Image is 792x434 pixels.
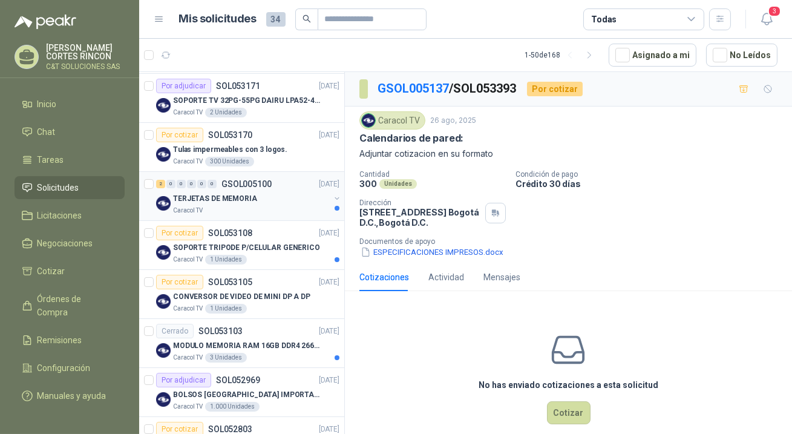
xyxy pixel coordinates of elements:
[173,255,203,265] p: Caracol TV
[359,132,463,145] p: Calendarios de pared:
[319,81,339,92] p: [DATE]
[525,45,599,65] div: 1 - 50 de 168
[706,44,777,67] button: No Leídos
[319,130,339,141] p: [DATE]
[15,232,125,255] a: Negociaciones
[46,44,125,61] p: [PERSON_NAME] CORTES RINCON
[379,179,417,189] div: Unidades
[156,196,171,211] img: Company Logo
[38,125,56,139] span: Chat
[515,170,787,179] p: Condición de pago
[208,425,252,433] p: SOL052803
[205,353,247,363] div: 3 Unidades
[319,277,339,288] p: [DATE]
[187,180,196,188] div: 0
[205,108,247,117] div: 2 Unidades
[359,147,777,160] p: Adjuntar cotizacion en su formato
[319,326,339,337] p: [DATE]
[319,228,339,239] p: [DATE]
[156,392,171,407] img: Company Logo
[156,294,171,309] img: Company Logo
[216,82,260,90] p: SOL053171
[156,373,211,387] div: Por adjudicar
[38,361,91,375] span: Configuración
[359,179,377,189] p: 300
[156,245,171,260] img: Company Logo
[156,324,194,338] div: Cerrado
[359,207,480,228] p: [STREET_ADDRESS] Bogotá D.C. , Bogotá D.C.
[15,384,125,407] a: Manuales y ayuda
[208,229,252,237] p: SOL053108
[483,271,520,284] div: Mensajes
[479,378,658,392] h3: No has enviado cotizaciones a esta solicitud
[139,319,344,368] a: CerradoSOL053103[DATE] Company LogoMODULO MEMORIA RAM 16GB DDR4 2666 MHZ - PORTATILCaracol TV3 Un...
[266,12,286,27] span: 34
[38,334,82,347] span: Remisiones
[359,111,425,130] div: Caracol TV
[430,115,476,127] p: 26 ago, 2025
[205,157,254,166] div: 300 Unidades
[197,180,206,188] div: 0
[173,206,203,215] p: Caracol TV
[156,275,203,289] div: Por cotizar
[173,389,324,401] p: BOLSOS [GEOGRAPHIC_DATA] IMPORTADO [GEOGRAPHIC_DATA]-397-1
[208,180,217,188] div: 0
[208,278,252,286] p: SOL053105
[173,291,310,303] p: CONVERSOR DE VIDEO DE MINI DP A DP
[38,181,79,194] span: Solicitudes
[38,389,106,403] span: Manuales y ayuda
[173,144,287,156] p: Tulas impermeables con 3 logos.
[319,375,339,386] p: [DATE]
[156,147,171,162] img: Company Logo
[15,288,125,324] a: Órdenes de Compra
[156,226,203,240] div: Por cotizar
[173,242,320,254] p: SOPORTE TRIPODE P/CELULAR GENERICO
[15,120,125,143] a: Chat
[156,79,211,93] div: Por adjudicar
[768,5,781,17] span: 3
[38,97,57,111] span: Inicio
[303,15,311,23] span: search
[208,131,252,139] p: SOL053170
[179,10,257,28] h1: Mis solicitudes
[359,199,480,207] p: Dirección
[173,95,324,107] p: SOPORTE TV 32PG-55PG DAIRU LPA52-446KIT2
[756,8,777,30] button: 3
[173,304,203,314] p: Caracol TV
[362,114,375,127] img: Company Logo
[216,376,260,384] p: SOL052969
[359,170,506,179] p: Cantidad
[198,327,243,335] p: SOL053103
[15,15,76,29] img: Logo peakr
[609,44,696,67] button: Asignado a mi
[359,246,505,258] button: ESPECIFICACIONES IMPRESOS.docx
[319,179,339,190] p: [DATE]
[139,221,344,270] a: Por cotizarSOL053108[DATE] Company LogoSOPORTE TRIPODE P/CELULAR GENERICOCaracol TV1 Unidades
[156,180,165,188] div: 2
[156,343,171,358] img: Company Logo
[15,260,125,283] a: Cotizar
[38,209,82,222] span: Licitaciones
[359,237,787,246] p: Documentos de apoyo
[38,265,65,278] span: Cotizar
[15,176,125,199] a: Solicitudes
[205,255,247,265] div: 1 Unidades
[15,329,125,352] a: Remisiones
[428,271,464,284] div: Actividad
[166,180,175,188] div: 0
[173,402,203,412] p: Caracol TV
[46,63,125,70] p: C&T SOLUCIONES SAS
[173,108,203,117] p: Caracol TV
[378,79,517,98] p: / SOL053393
[173,193,257,205] p: TERJETAS DE MEMORIA
[173,157,203,166] p: Caracol TV
[38,153,64,166] span: Tareas
[139,74,344,123] a: Por adjudicarSOL053171[DATE] Company LogoSOPORTE TV 32PG-55PG DAIRU LPA52-446KIT2Caracol TV2 Unid...
[139,123,344,172] a: Por cotizarSOL053170[DATE] Company LogoTulas impermeables con 3 logos.Caracol TV300 Unidades
[205,402,260,412] div: 1.000 Unidades
[177,180,186,188] div: 0
[515,179,787,189] p: Crédito 30 días
[359,271,409,284] div: Cotizaciones
[38,292,113,319] span: Órdenes de Compra
[156,177,342,215] a: 2 0 0 0 0 0 GSOL005100[DATE] Company LogoTERJETAS DE MEMORIACaracol TV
